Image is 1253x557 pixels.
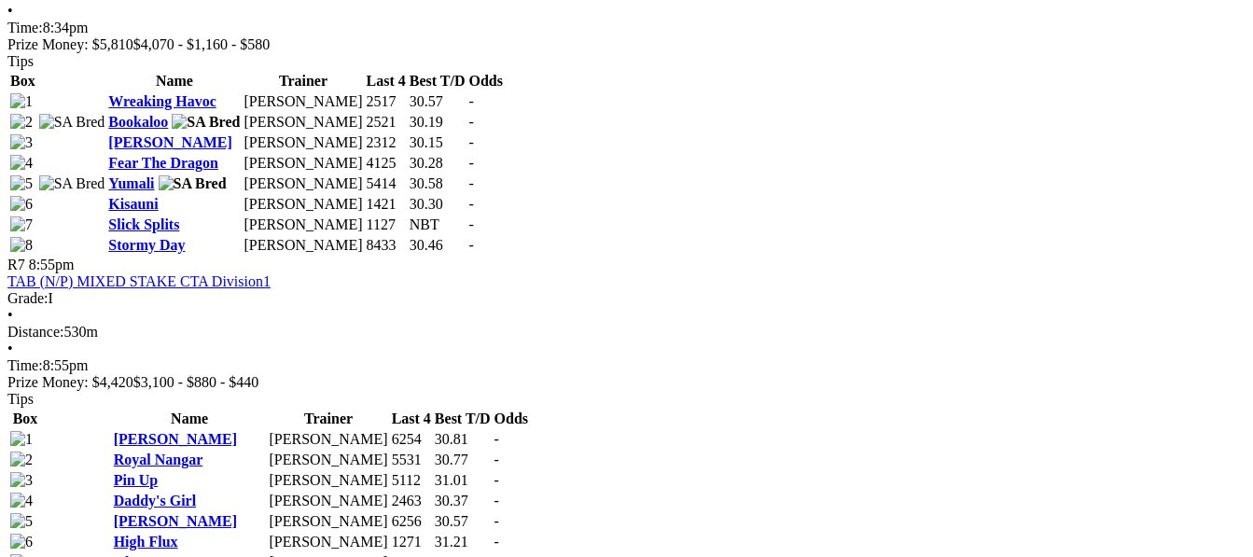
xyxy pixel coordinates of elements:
[243,113,363,132] td: [PERSON_NAME]
[494,452,499,467] span: -
[108,93,216,109] a: Wreaking Havoc
[114,493,196,508] a: Daddy's Girl
[434,410,492,428] th: Best T/D
[494,410,529,428] th: Odds
[243,236,363,255] td: [PERSON_NAME]
[243,92,363,111] td: [PERSON_NAME]
[366,154,407,173] td: 4125
[409,154,466,173] td: 30.28
[409,195,466,214] td: 30.30
[366,133,407,152] td: 2312
[108,237,185,253] a: Stormy Day
[391,430,432,449] td: 6254
[39,114,105,131] img: SA Bred
[159,175,227,192] img: SA Bred
[10,237,33,254] img: 8
[7,36,1246,53] div: Prize Money: $5,810
[269,410,389,428] th: Trainer
[366,72,407,91] th: Last 4
[391,492,432,510] td: 2463
[269,512,389,531] td: [PERSON_NAME]
[409,236,466,255] td: 30.46
[10,431,33,448] img: 1
[243,195,363,214] td: [PERSON_NAME]
[469,155,474,171] span: -
[243,174,363,193] td: [PERSON_NAME]
[7,273,271,289] a: TAB (N/P) MIXED STAKE CTA Division1
[172,114,240,131] img: SA Bred
[269,451,389,469] td: [PERSON_NAME]
[494,513,499,529] span: -
[10,155,33,172] img: 4
[409,113,466,132] td: 30.19
[107,72,241,91] th: Name
[434,492,492,510] td: 30.37
[10,216,33,233] img: 7
[108,216,179,232] a: Slick Splits
[243,133,363,152] td: [PERSON_NAME]
[366,236,407,255] td: 8433
[7,290,49,306] span: Grade:
[409,174,466,193] td: 30.58
[108,196,158,212] a: Kisauni
[469,237,474,253] span: -
[108,114,168,130] a: Bookaloo
[434,451,492,469] td: 30.77
[7,357,1246,374] div: 8:55pm
[10,73,35,89] span: Box
[269,492,389,510] td: [PERSON_NAME]
[114,534,178,550] a: High Flux
[366,92,407,111] td: 2517
[434,533,492,551] td: 31.21
[7,307,13,323] span: •
[29,257,75,272] span: 8:55pm
[114,472,159,488] a: Pin Up
[391,512,432,531] td: 6256
[108,175,154,191] a: Yumali
[10,493,33,509] img: 4
[10,93,33,110] img: 1
[7,257,25,272] span: R7
[108,134,231,150] a: [PERSON_NAME]
[469,196,474,212] span: -
[7,324,63,340] span: Distance:
[7,20,43,35] span: Time:
[494,493,499,508] span: -
[469,114,474,130] span: -
[10,196,33,213] img: 6
[409,133,466,152] td: 30.15
[7,391,34,407] span: Tips
[10,452,33,468] img: 2
[7,357,43,373] span: Time:
[10,513,33,530] img: 5
[494,534,499,550] span: -
[7,324,1246,341] div: 530m
[469,93,474,109] span: -
[133,374,259,390] span: $3,100 - $880 - $440
[10,134,33,151] img: 3
[468,72,504,91] th: Odds
[7,290,1246,307] div: I
[469,134,474,150] span: -
[434,512,492,531] td: 30.57
[10,534,33,550] img: 6
[7,20,1246,36] div: 8:34pm
[114,513,237,529] a: [PERSON_NAME]
[108,155,218,171] a: Fear The Dragon
[7,341,13,356] span: •
[366,174,407,193] td: 5414
[114,452,203,467] a: Royal Nangar
[409,92,466,111] td: 30.57
[13,411,38,426] span: Box
[7,53,34,69] span: Tips
[243,72,363,91] th: Trainer
[269,533,389,551] td: [PERSON_NAME]
[494,472,499,488] span: -
[434,471,492,490] td: 31.01
[7,3,13,19] span: •
[366,216,407,234] td: 1127
[7,374,1246,391] div: Prize Money: $4,420
[10,472,33,489] img: 3
[133,36,271,52] span: $4,070 - $1,160 - $580
[113,410,267,428] th: Name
